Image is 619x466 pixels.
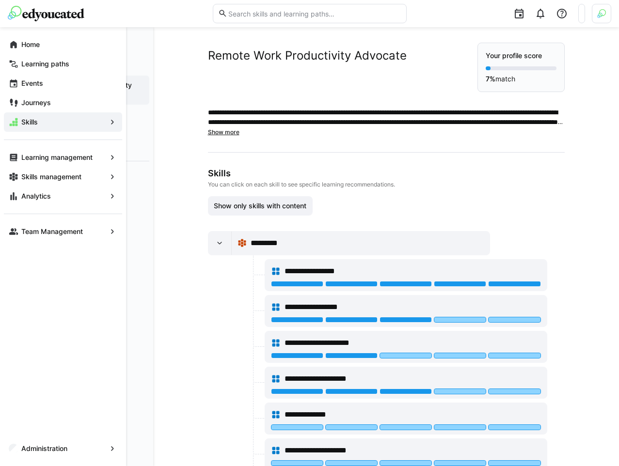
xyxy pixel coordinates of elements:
[208,48,407,63] h2: Remote Work Productivity Advocate
[208,181,547,188] p: You can click on each skill to see specific learning recommendations.
[208,168,547,179] h3: Skills
[227,9,401,18] input: Search skills and learning paths…
[486,75,495,83] strong: 7%
[486,51,556,61] p: Your profile score
[208,128,239,136] span: Show more
[486,74,556,84] p: match
[212,201,308,211] span: Show only skills with content
[208,196,313,216] button: Show only skills with content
